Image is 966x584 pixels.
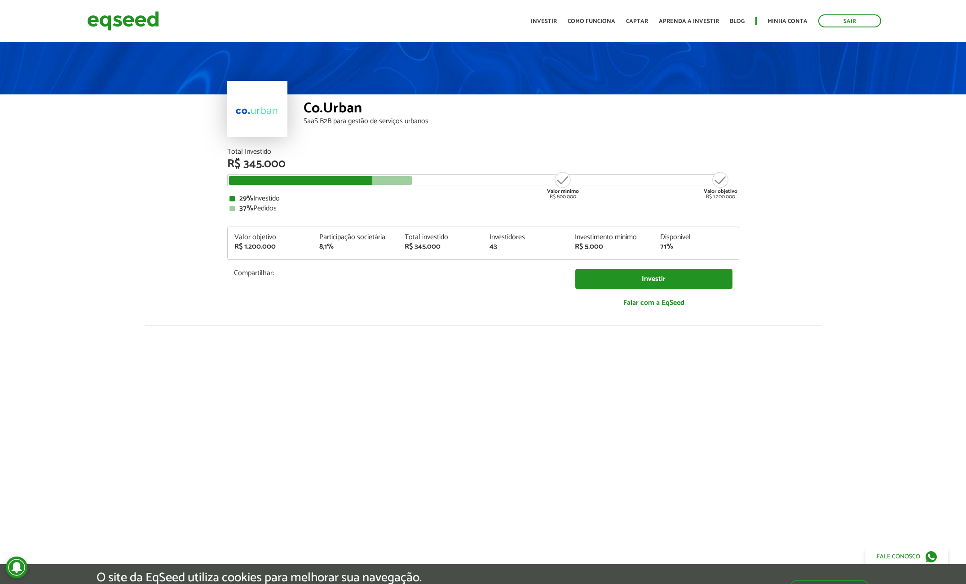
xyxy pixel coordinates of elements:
div: R$ 345.000 [227,158,739,170]
a: Minha conta [768,18,807,24]
div: Total Investido [227,148,739,156]
div: 71% [660,243,732,250]
a: Investir [575,269,732,289]
div: 8,1% [319,243,391,250]
div: Total investido [405,234,476,241]
strong: 37% [239,202,253,214]
div: Pedidos [229,205,737,212]
a: Falar com a EqSeed [575,294,732,312]
strong: Valor objetivo [704,187,737,196]
div: R$ 345.000 [405,243,476,250]
div: 43 [490,243,561,250]
div: Disponível [660,234,732,241]
strong: Valor mínimo [547,187,579,196]
a: Blog [730,18,745,24]
a: Fale conosco [865,547,948,566]
p: Compartilhar: [234,269,562,277]
a: Captar [626,18,648,24]
div: Investimento mínimo [575,234,647,241]
strong: 29% [239,192,253,205]
a: Sair [818,14,881,27]
div: Investido [229,195,737,202]
div: R$ 800.000 [546,171,580,200]
div: Participação societária [319,234,391,241]
div: R$ 5.000 [575,243,647,250]
div: R$ 1.200.000 [234,243,306,250]
div: Investidores [490,234,561,241]
a: Como funciona [568,18,615,24]
div: Valor objetivo [234,234,306,241]
a: Investir [531,18,557,24]
div: SaaS B2B para gestão de serviços urbanos [304,118,739,125]
img: EqSeed [87,9,159,33]
a: Aprenda a investir [659,18,719,24]
div: R$ 1.200.000 [704,171,737,200]
div: Co.Urban [304,101,739,118]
